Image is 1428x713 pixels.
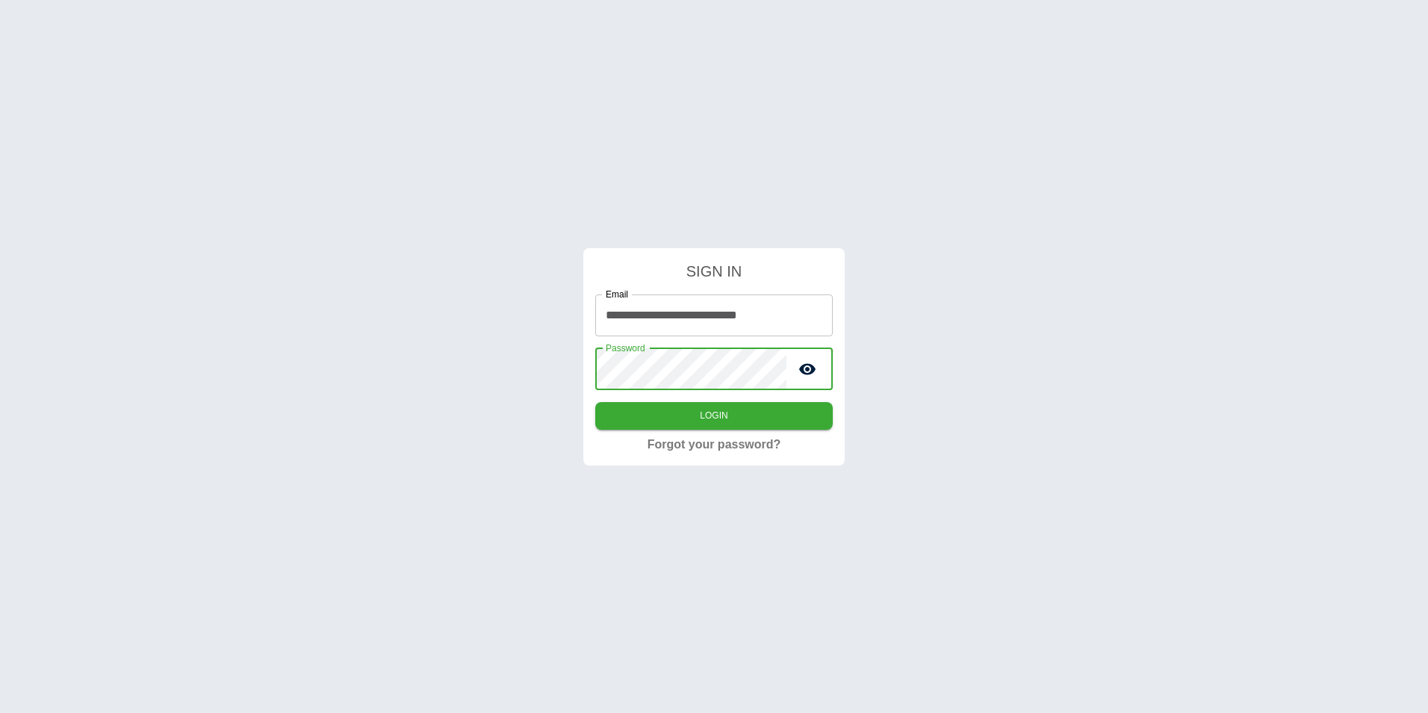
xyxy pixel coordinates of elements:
[595,260,833,283] h4: SIGN IN
[606,342,645,354] label: Password
[606,288,628,300] label: Email
[792,354,822,384] button: toggle password visibility
[648,436,781,454] a: Forgot your password?
[595,402,833,430] button: Login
